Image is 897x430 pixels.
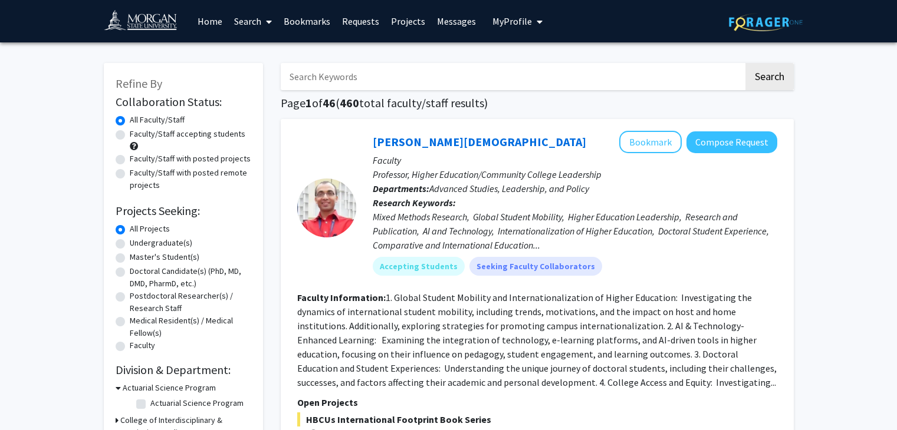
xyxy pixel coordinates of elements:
[429,183,589,194] span: Advanced Studies, Leadership, and Policy
[130,128,245,140] label: Faculty/Staff accepting students
[373,167,777,181] p: Professor, Higher Education/Community College Leadership
[373,257,465,276] mat-chip: Accepting Students
[336,1,385,42] a: Requests
[492,15,532,27] span: My Profile
[130,290,251,315] label: Postdoctoral Researcher(s) / Research Staff
[228,1,278,42] a: Search
[619,131,682,153] button: Add Krishna Bista to Bookmarks
[130,315,251,339] label: Medical Resident(s) / Medical Fellow(s)
[130,153,251,165] label: Faculty/Staff with posted projects
[373,153,777,167] p: Faculty
[373,210,777,252] div: Mixed Methods Research, Global Student Mobility, Higher Education Leadership, Research and Public...
[278,1,336,42] a: Bookmarks
[116,363,251,377] h2: Division & Department:
[385,1,431,42] a: Projects
[297,292,386,303] b: Faculty Information:
[130,114,185,126] label: All Faculty/Staff
[192,1,228,42] a: Home
[130,167,251,191] label: Faculty/Staff with posted remote projects
[130,339,155,352] label: Faculty
[340,95,359,110] span: 460
[130,265,251,290] label: Doctoral Candidate(s) (PhD, MD, DMD, PharmD, etc.)
[150,397,244,409] label: Actuarial Science Program
[297,292,777,388] fg-read-more: 1. Global Student Mobility and Internationalization of Higher Education: Investigating the dynami...
[469,257,602,276] mat-chip: Seeking Faculty Collaborators
[373,183,429,194] b: Departments:
[297,395,777,409] p: Open Projects
[116,76,162,91] span: Refine By
[130,251,199,263] label: Master's Student(s)
[686,131,777,153] button: Compose Request to Krishna Bista
[729,13,803,31] img: ForagerOne Logo
[123,382,216,394] h3: Actuarial Science Program
[130,223,170,235] label: All Projects
[305,95,312,110] span: 1
[323,95,336,110] span: 46
[104,9,188,36] img: Morgan State University Logo
[9,377,50,421] iframe: Chat
[373,197,456,209] b: Research Keywords:
[116,95,251,109] h2: Collaboration Status:
[281,96,794,110] h1: Page of ( total faculty/staff results)
[116,204,251,218] h2: Projects Seeking:
[281,63,744,90] input: Search Keywords
[745,63,794,90] button: Search
[130,237,192,249] label: Undergraduate(s)
[431,1,482,42] a: Messages
[373,134,586,149] a: [PERSON_NAME][DEMOGRAPHIC_DATA]
[297,412,777,426] span: HBCUs International Footprint Book Series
